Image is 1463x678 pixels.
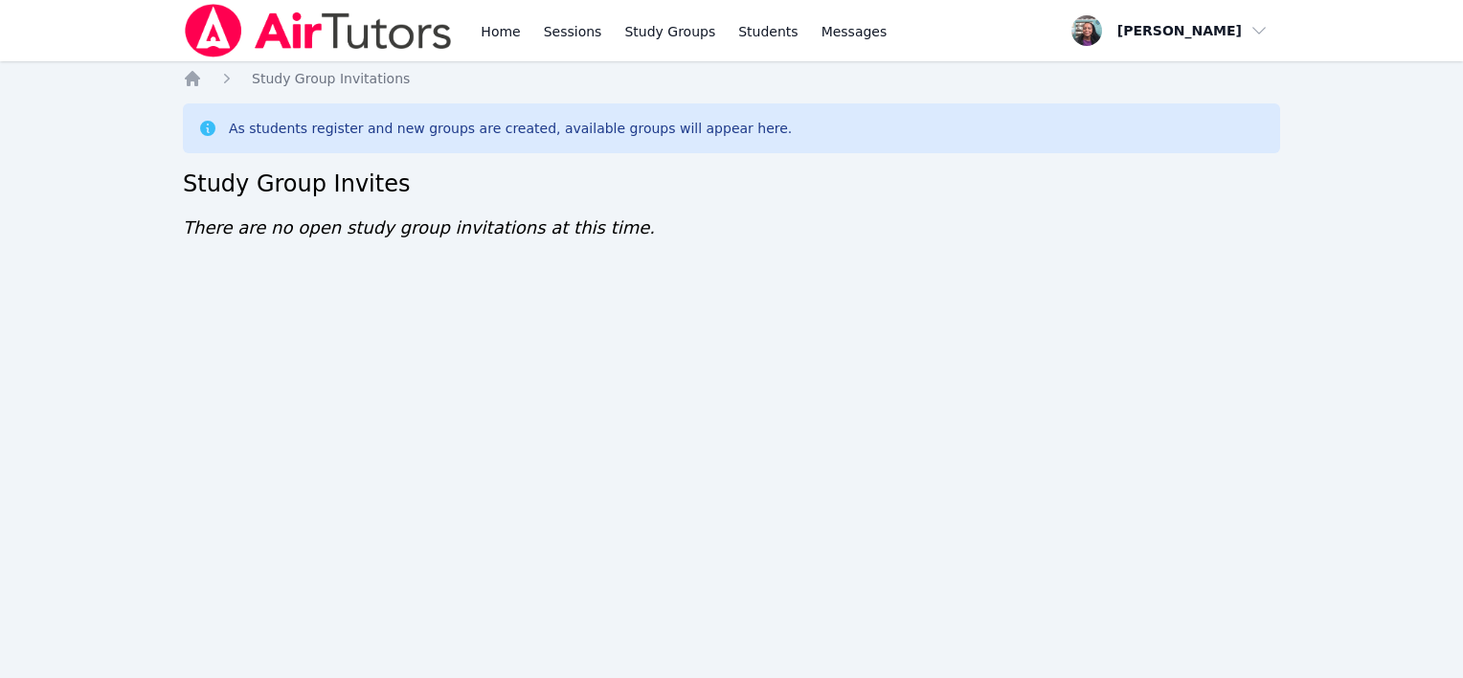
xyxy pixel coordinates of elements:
span: There are no open study group invitations at this time. [183,217,655,237]
span: Messages [822,22,888,41]
img: Air Tutors [183,4,454,57]
nav: Breadcrumb [183,69,1280,88]
div: As students register and new groups are created, available groups will appear here. [229,119,792,138]
span: Study Group Invitations [252,71,410,86]
h2: Study Group Invites [183,169,1280,199]
a: Study Group Invitations [252,69,410,88]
